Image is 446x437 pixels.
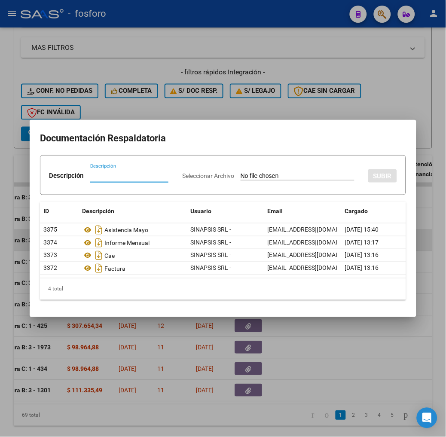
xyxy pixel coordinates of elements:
span: [EMAIL_ADDRESS][DOMAIN_NAME] [268,226,363,233]
datatable-header-cell: Descripción [79,202,187,220]
i: Descargar documento [93,236,104,250]
datatable-header-cell: Cargado [342,202,406,220]
span: Cargado [345,208,368,214]
span: [DATE] 13:16 [345,252,379,259]
h2: Documentación Respaldatoria [40,130,406,147]
datatable-header-cell: Usuario [187,202,264,220]
p: Descripción [49,171,83,181]
div: Informe Mensual [82,236,183,250]
span: 3373 [43,252,57,259]
span: [EMAIL_ADDRESS][DOMAIN_NAME] [268,239,363,246]
span: [EMAIL_ADDRESS][DOMAIN_NAME] [268,252,363,259]
i: Descargar documento [93,223,104,237]
div: Asistencia Mayo [82,223,183,237]
span: 3372 [43,265,57,272]
span: Descripción [82,208,114,214]
button: SUBIR [368,169,397,183]
span: SUBIR [373,172,392,180]
span: 3374 [43,239,57,246]
span: SINAPSIS SRL - [190,265,231,272]
span: 3375 [43,226,57,233]
div: 4 total [40,278,406,300]
span: SINAPSIS SRL - [190,226,231,233]
div: Factura [82,262,183,275]
i: Descargar documento [93,249,104,263]
span: ID [43,208,49,214]
div: Cae [82,249,183,263]
span: [DATE] 15:40 [345,226,379,233]
datatable-header-cell: Email [264,202,342,220]
span: Email [268,208,283,214]
span: SINAPSIS SRL - [190,239,231,246]
span: Seleccionar Archivo [182,172,234,179]
span: [DATE] 13:17 [345,239,379,246]
div: Open Intercom Messenger [417,408,437,428]
span: [EMAIL_ADDRESS][DOMAIN_NAME] [268,265,363,272]
span: [DATE] 13:16 [345,265,379,272]
datatable-header-cell: ID [40,202,79,220]
i: Descargar documento [93,262,104,275]
span: Usuario [190,208,211,214]
span: SINAPSIS SRL - [190,252,231,259]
